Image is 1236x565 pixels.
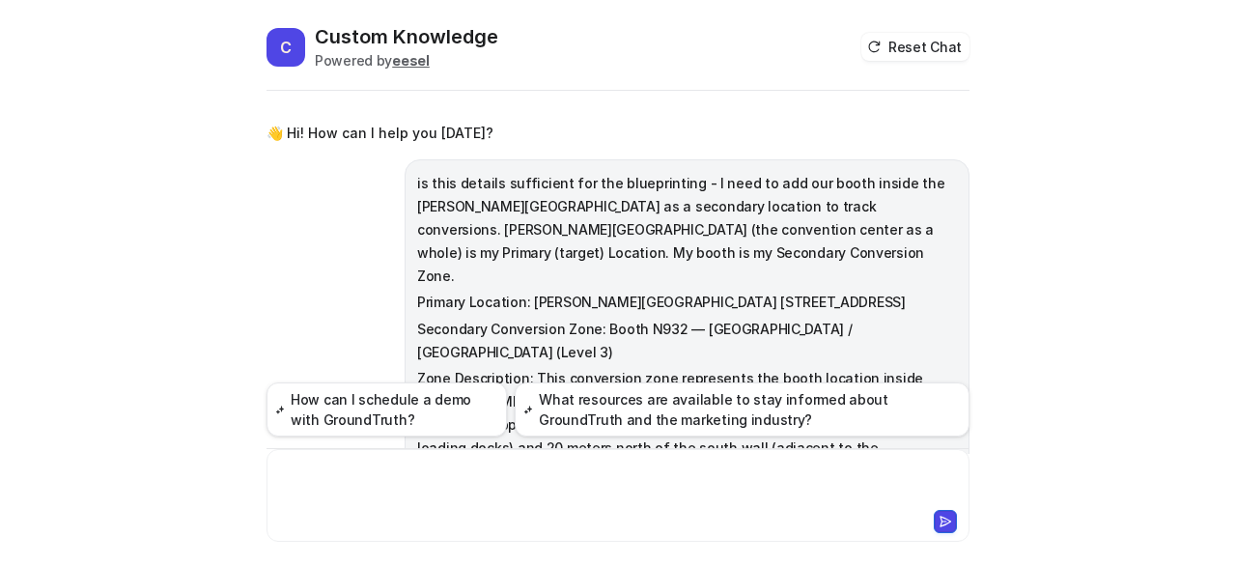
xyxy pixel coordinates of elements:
button: Reset Chat [861,33,969,61]
h2: Custom Knowledge [315,23,498,50]
p: Secondary Conversion Zone: Booth N932 — [GEOGRAPHIC_DATA] / [GEOGRAPHIC_DATA] (Level 3) [417,318,957,364]
button: What resources are available to stay informed about GroundTruth and the marketing industry? [515,382,969,437]
p: 👋 Hi! How can I help you [DATE]? [267,122,493,145]
p: is this details sufficient for the blueprinting - I need to add our booth inside the [PERSON_NAME... [417,172,957,288]
p: Zone Description: This conversion zone represents the booth location inside [PERSON_NAME][GEOGRAP... [417,367,957,529]
span: C [267,28,305,67]
b: eesel [392,52,430,69]
p: Primary Location: [PERSON_NAME][GEOGRAPHIC_DATA] [STREET_ADDRESS] [417,291,957,314]
button: How can I schedule a demo with GroundTruth? [267,382,507,437]
div: Powered by [315,50,498,71]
